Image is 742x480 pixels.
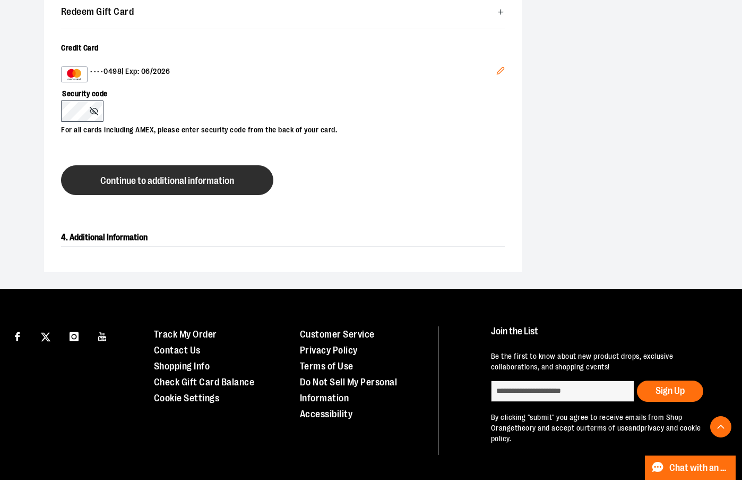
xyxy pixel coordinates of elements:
[61,44,99,52] span: Credit Card
[710,416,731,437] button: Back To Top
[61,1,505,22] button: Redeem Gift Card
[300,329,375,340] a: Customer Service
[64,68,85,81] img: MasterCard example showing the 16-digit card number on the front of the card
[669,463,729,473] span: Chat with an Expert
[491,351,722,373] p: Be the first to know about new product drops, exclusive collaborations, and shopping events!
[154,393,220,403] a: Cookie Settings
[488,58,513,87] button: Edit
[61,165,273,195] button: Continue to additional information
[37,326,55,345] a: Visit our X page
[100,176,234,186] span: Continue to additional information
[61,82,494,100] label: Security code
[8,326,27,345] a: Visit our Facebook page
[300,377,398,403] a: Do Not Sell My Personal Information
[637,381,703,402] button: Sign Up
[491,381,634,402] input: enter email
[587,424,628,432] a: terms of use
[645,456,736,480] button: Chat with an Expert
[61,122,494,136] p: For all cards including AMEX, please enter security code from the back of your card.
[300,409,353,419] a: Accessibility
[491,412,722,444] p: By clicking "submit" you agree to receive emails from Shop Orangetheory and accept our and
[61,66,496,82] div: •••• 0498 | Exp: 06/2026
[491,424,701,443] a: privacy and cookie policy.
[300,361,353,372] a: Terms of Use
[93,326,112,345] a: Visit our Youtube page
[154,361,210,372] a: Shopping Info
[41,332,50,342] img: Twitter
[65,326,83,345] a: Visit our Instagram page
[154,345,201,356] a: Contact Us
[300,345,358,356] a: Privacy Policy
[61,229,505,247] h2: 4. Additional Information
[655,385,685,396] span: Sign Up
[61,7,134,17] span: Redeem Gift Card
[154,377,255,388] a: Check Gift Card Balance
[154,329,217,340] a: Track My Order
[491,326,722,346] h4: Join the List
